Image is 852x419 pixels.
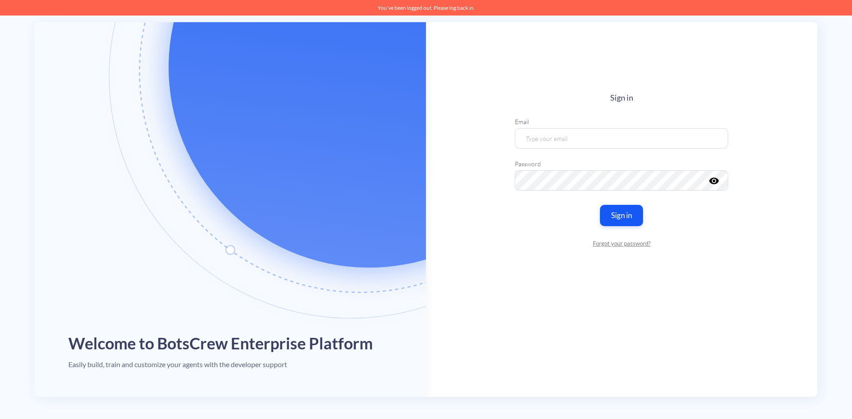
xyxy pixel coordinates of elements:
[378,4,475,11] span: You’ve been logged out. Please log back in.
[515,239,728,248] a: Forgot your password?
[709,176,720,186] i: visibility
[515,128,728,149] input: Type your email
[515,93,728,103] h4: Sign in
[515,159,728,168] label: Password
[600,205,643,226] button: Sign in
[68,360,287,368] h4: Easily build, train and customize your agents with the developer support
[709,176,718,181] button: visibility
[68,334,373,353] h1: Welcome to BotsCrew Enterprise Platform
[515,117,728,126] label: Email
